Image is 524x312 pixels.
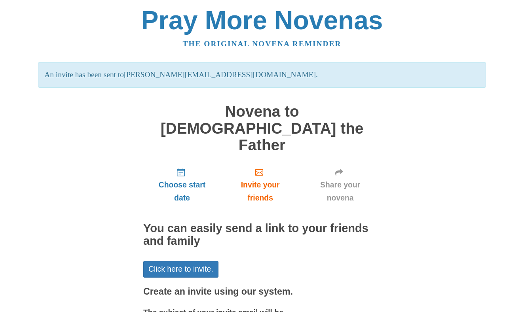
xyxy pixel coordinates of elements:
h3: Create an invite using our system. [143,287,381,297]
a: The original novena reminder [183,40,342,48]
a: Click here to invite. [143,261,218,277]
a: Pray More Novenas [141,6,383,35]
span: Invite your friends [229,178,292,204]
span: Choose start date [151,178,213,204]
h2: You can easily send a link to your friends and family [143,222,381,248]
a: Invite your friends [221,161,300,208]
p: An invite has been sent to [PERSON_NAME][EMAIL_ADDRESS][DOMAIN_NAME] . [38,62,486,88]
span: Share your novena [308,178,373,204]
a: Share your novena [300,161,381,208]
h1: Novena to [DEMOGRAPHIC_DATA] the Father [143,103,381,154]
a: Choose start date [143,161,221,208]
